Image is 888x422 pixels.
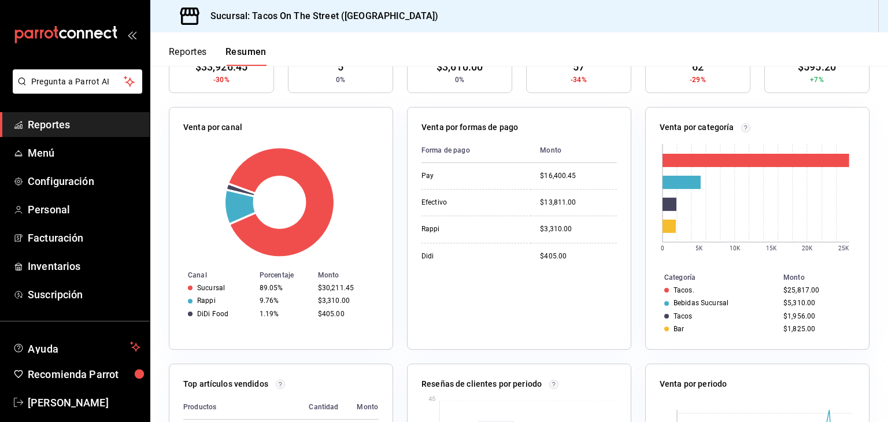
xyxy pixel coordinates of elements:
div: Rappi [421,224,521,234]
span: Recomienda Parrot [28,367,140,382]
div: Tacos [674,312,693,320]
span: -34% [571,75,587,85]
h3: Sucursal: Tacos On The Street ([GEOGRAPHIC_DATA]) [201,9,438,23]
span: [PERSON_NAME] [28,395,140,410]
div: $3,310.00 [540,224,617,234]
div: 9.76% [260,297,309,305]
span: +7% [810,75,823,85]
div: Rappi [197,297,216,305]
p: Venta por canal [183,121,242,134]
th: Monto [347,395,393,420]
span: Pregunta a Parrot AI [31,76,124,88]
div: DiDi Food [197,310,228,318]
p: Reseñas de clientes por periodo [421,378,542,390]
span: Facturación [28,230,140,246]
text: 25K [838,245,849,251]
div: $16,400.45 [540,171,617,181]
span: 62 [692,59,704,75]
div: Sucursal [197,284,225,292]
div: Didi [421,251,521,261]
div: $3,310.00 [318,297,374,305]
span: -30% [213,75,230,85]
div: Efectivo [421,198,521,208]
span: Inventarios [28,258,140,274]
span: Suscripción [28,287,140,302]
th: Monto [313,269,393,282]
span: 5 [338,59,343,75]
button: Pregunta a Parrot AI [13,69,142,94]
th: Cantidad [299,395,347,420]
span: Reportes [28,117,140,132]
span: Personal [28,202,140,217]
th: Canal [169,269,255,282]
text: 10K [730,245,741,251]
p: Venta por formas de pago [421,121,518,134]
th: Categoría [646,271,779,284]
div: $405.00 [540,251,617,261]
div: 1.19% [260,310,309,318]
span: -29% [690,75,706,85]
button: Resumen [225,46,267,66]
div: $30,211.45 [318,284,374,292]
text: 0 [661,245,664,251]
button: Reportes [169,46,207,66]
text: 15K [766,245,777,251]
p: Venta por categoría [660,121,734,134]
p: Venta por periodo [660,378,727,390]
div: Pay [421,171,521,181]
div: Bar [674,325,684,333]
span: 57 [573,59,584,75]
div: $5,310.00 [783,299,850,307]
th: Monto [779,271,869,284]
div: Bebidas Sucursal [674,299,728,307]
th: Monto [531,138,617,163]
span: 0% [455,75,464,85]
div: navigation tabs [169,46,267,66]
span: $3,610.00 [436,59,483,75]
span: $33,926.45 [195,59,247,75]
th: Forma de pago [421,138,531,163]
span: Configuración [28,173,140,189]
a: Pregunta a Parrot AI [8,84,142,96]
div: Tacos. [674,286,694,294]
button: open_drawer_menu [127,30,136,39]
span: Menú [28,145,140,161]
span: 0% [336,75,345,85]
div: 89.05% [260,284,309,292]
div: $25,817.00 [783,286,850,294]
th: Productos [183,395,299,420]
span: $595.20 [798,59,836,75]
span: Ayuda [28,340,125,354]
div: $405.00 [318,310,374,318]
th: Porcentaje [255,269,313,282]
div: $13,811.00 [540,198,617,208]
p: Top artículos vendidos [183,378,268,390]
text: 5K [695,245,703,251]
text: 20K [802,245,813,251]
div: $1,825.00 [783,325,850,333]
div: $1,956.00 [783,312,850,320]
